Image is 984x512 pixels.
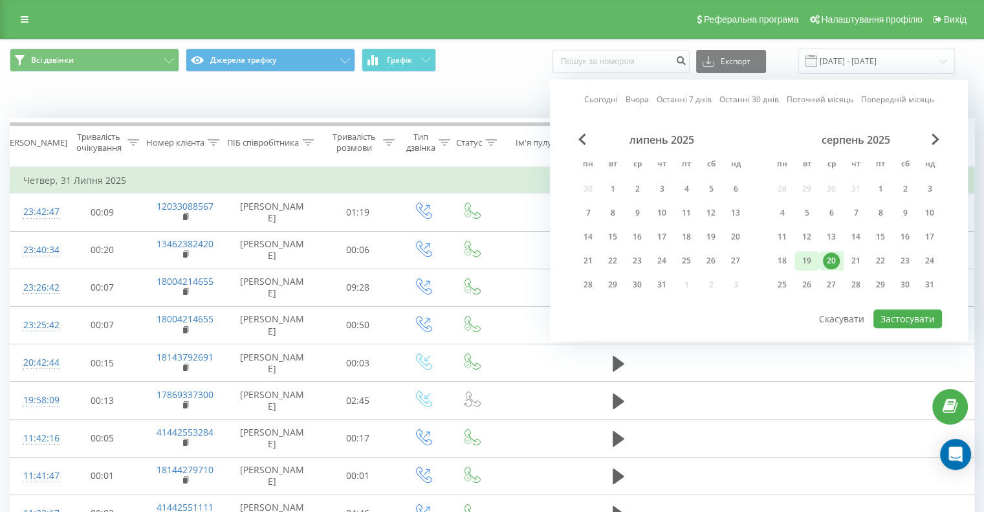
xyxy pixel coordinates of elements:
div: сб 12 лип 2025 р. [699,203,723,223]
div: пт 18 лип 2025 р. [674,227,699,247]
td: 00:13 [62,382,143,419]
div: 27 [823,276,840,293]
div: 26 [798,276,815,293]
div: 31 [653,276,670,293]
td: 00:01 [62,457,143,495]
div: ср 13 серп 2025 р. [819,227,844,247]
div: 17 [653,228,670,245]
div: 11 [678,205,695,221]
td: 00:50 [318,306,399,344]
div: ср 2 лип 2025 р. [625,179,650,199]
div: 11:41:47 [23,463,49,489]
a: 41442553284 [157,426,213,438]
div: 19 [703,228,719,245]
div: чт 31 лип 2025 р. [650,275,674,295]
abbr: четвер [652,155,672,175]
div: нд 10 серп 2025 р. [917,203,942,223]
div: 16 [897,228,913,245]
button: Графік [362,49,436,72]
div: 11 [774,228,791,245]
div: Ім'я пулу [516,137,552,148]
a: 18004214655 [157,275,213,287]
div: 23:26:42 [23,275,49,300]
div: 7 [580,205,596,221]
div: нд 13 лип 2025 р. [723,203,748,223]
button: Джерела трафіку [186,49,355,72]
div: пт 25 лип 2025 р. [674,251,699,271]
div: 21 [580,252,596,269]
div: вт 15 лип 2025 р. [600,227,625,247]
div: [PERSON_NAME] [2,137,67,148]
span: Реферальна програма [704,14,799,25]
abbr: субота [895,155,915,175]
div: 10 [921,205,938,221]
div: пт 29 серп 2025 р. [868,275,893,295]
div: вт 19 серп 2025 р. [794,251,819,271]
a: 12033088567 [157,200,213,212]
div: 10 [653,205,670,221]
div: 14 [580,228,596,245]
div: 8 [872,205,889,221]
abbr: неділя [920,155,939,175]
div: 23 [629,252,646,269]
div: чт 10 лип 2025 р. [650,203,674,223]
button: Скасувати [812,309,871,328]
div: пн 11 серп 2025 р. [770,227,794,247]
div: Тривалість очікування [73,131,124,153]
a: Вчора [626,94,649,106]
div: ср 16 лип 2025 р. [625,227,650,247]
div: пн 7 лип 2025 р. [576,203,600,223]
div: 31 [921,276,938,293]
div: ср 6 серп 2025 р. [819,203,844,223]
td: 00:06 [318,231,399,269]
a: Попередній місяць [861,94,934,106]
abbr: середа [628,155,647,175]
button: Застосувати [873,309,942,328]
div: чт 14 серп 2025 р. [844,227,868,247]
span: Налаштування профілю [821,14,922,25]
div: 23 [897,252,913,269]
div: ср 30 лип 2025 р. [625,275,650,295]
div: сб 2 серп 2025 р. [893,179,917,199]
td: [PERSON_NAME] [227,344,318,382]
div: 15 [604,228,621,245]
div: пн 14 лип 2025 р. [576,227,600,247]
div: 13 [727,205,744,221]
div: пт 8 серп 2025 р. [868,203,893,223]
div: нд 20 лип 2025 р. [723,227,748,247]
div: 24 [653,252,670,269]
a: 17869337300 [157,388,213,401]
a: 18144279710 [157,463,213,476]
div: 22 [872,252,889,269]
div: 25 [678,252,695,269]
div: 3 [653,181,670,197]
div: 9 [629,205,646,221]
div: нд 6 лип 2025 р. [723,179,748,199]
abbr: четвер [846,155,866,175]
div: пн 21 лип 2025 р. [576,251,600,271]
a: Сьогодні [584,94,618,106]
button: Експорт [696,50,766,73]
div: 12 [798,228,815,245]
div: 1 [604,181,621,197]
abbr: понеділок [578,155,598,175]
div: нд 3 серп 2025 р. [917,179,942,199]
div: 18 [774,252,791,269]
div: 26 [703,252,719,269]
div: пт 4 лип 2025 р. [674,179,699,199]
td: 01:19 [318,194,399,231]
div: пн 28 лип 2025 р. [576,275,600,295]
div: 27 [727,252,744,269]
div: сб 16 серп 2025 р. [893,227,917,247]
span: Вихід [944,14,967,25]
div: 5 [703,181,719,197]
div: 7 [847,205,864,221]
td: 00:07 [62,306,143,344]
div: 23:25:42 [23,313,49,338]
div: ПІБ співробітника [227,137,299,148]
span: Графік [387,56,412,65]
div: вт 29 лип 2025 р. [600,275,625,295]
div: пт 1 серп 2025 р. [868,179,893,199]
div: сб 5 лип 2025 р. [699,179,723,199]
abbr: понеділок [772,155,792,175]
